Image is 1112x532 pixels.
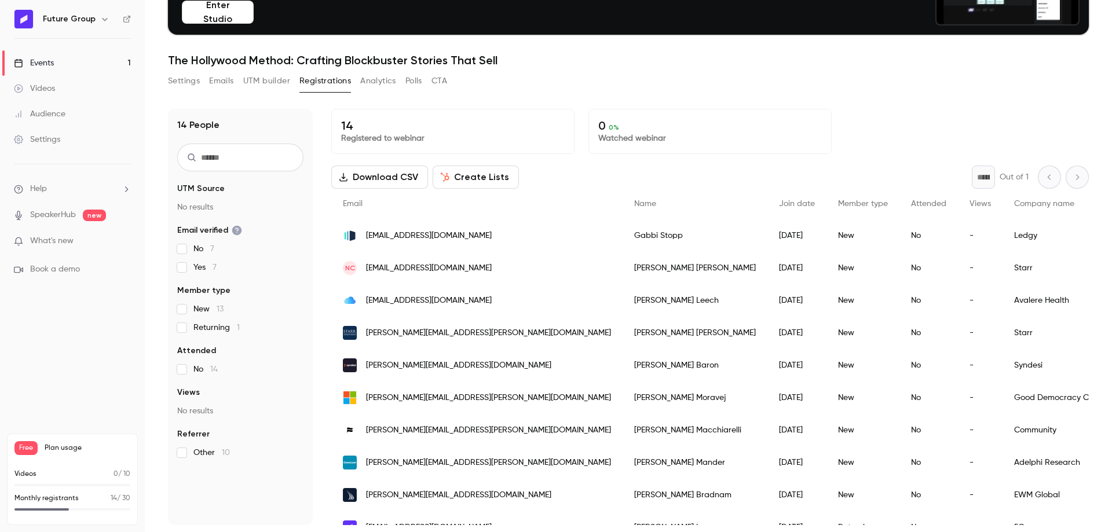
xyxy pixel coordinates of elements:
button: Enter Studio [182,1,254,24]
p: / 30 [111,493,130,504]
div: [PERSON_NAME] Mander [623,446,767,479]
button: CTA [431,72,447,90]
span: New [193,303,224,315]
span: 7 [213,263,217,271]
span: Join date [779,200,815,208]
p: Out of 1 [1000,171,1029,183]
span: Member type [838,200,888,208]
div: No [899,317,958,349]
button: Analytics [360,72,396,90]
span: new [83,210,106,221]
h6: Future Group [43,13,96,25]
span: [PERSON_NAME][EMAIL_ADDRESS][DOMAIN_NAME] [366,489,551,501]
div: - [958,252,1003,284]
span: 0 [114,471,118,478]
div: New [826,446,899,479]
div: Syndesi [1003,349,1108,381]
div: No [899,446,958,479]
button: Settings [168,72,200,90]
div: EWM Global [1003,479,1108,511]
div: Avalere Health [1003,284,1108,317]
span: Views [177,387,200,398]
span: [EMAIL_ADDRESS][DOMAIN_NAME] [366,262,492,274]
span: What's new [30,235,74,247]
p: Videos [14,469,36,479]
span: Name [634,200,656,208]
button: Polls [405,72,422,90]
span: Other [193,447,230,458]
span: Help [30,183,47,195]
span: No [193,364,218,375]
div: No [899,252,958,284]
div: - [958,381,1003,414]
div: [PERSON_NAME] Bradnam [623,479,767,511]
span: Attended [911,200,946,208]
div: No [899,479,958,511]
div: Gabbi Stopp [623,219,767,252]
div: Adelphi Research [1003,446,1108,479]
span: [PERSON_NAME][EMAIL_ADDRESS][PERSON_NAME][DOMAIN_NAME] [366,424,611,436]
div: - [958,219,1003,252]
span: Views [970,200,991,208]
div: New [826,317,899,349]
img: omc.com [343,456,357,469]
div: [DATE] [767,252,826,284]
div: New [826,252,899,284]
span: [EMAIL_ADDRESS][DOMAIN_NAME] [366,295,492,307]
img: Future Group [14,10,33,28]
span: Email [343,200,363,208]
span: Returning [193,322,240,333]
p: Registered to webinar [341,133,565,144]
button: Emails [209,72,233,90]
div: [DATE] [767,446,826,479]
span: NC [345,263,355,273]
div: [PERSON_NAME] Leech [623,284,767,317]
span: [PERSON_NAME][EMAIL_ADDRESS][PERSON_NAME][DOMAIN_NAME] [366,457,611,469]
img: syndesi.network [343,358,357,372]
span: [EMAIL_ADDRESS][DOMAIN_NAME] [366,230,492,242]
p: 14 [341,119,565,133]
div: Starr [1003,252,1108,284]
div: Events [14,57,54,69]
div: [PERSON_NAME] [PERSON_NAME] [623,252,767,284]
span: Email verified [177,225,242,236]
div: New [826,381,899,414]
span: Book a demo [30,263,80,276]
span: 0 % [609,123,619,131]
img: me.com [343,293,357,307]
div: [PERSON_NAME] Baron [623,349,767,381]
span: 13 [217,305,224,313]
div: [DATE] [767,317,826,349]
div: - [958,479,1003,511]
div: [PERSON_NAME] Macchiarelli [623,414,767,446]
div: - [958,284,1003,317]
span: 14 [111,495,117,502]
span: Member type [177,285,231,296]
span: [PERSON_NAME][EMAIL_ADDRESS][PERSON_NAME][DOMAIN_NAME] [366,327,611,339]
div: [PERSON_NAME] [PERSON_NAME] [623,317,767,349]
div: - [958,317,1003,349]
div: No [899,284,958,317]
div: Starr [1003,317,1108,349]
span: Company name [1014,200,1074,208]
img: outlook.com [343,391,357,405]
span: 1 [237,324,240,332]
div: No [899,414,958,446]
img: starrcompanies.com [343,326,357,340]
iframe: Noticeable Trigger [117,236,131,247]
span: [PERSON_NAME][EMAIL_ADDRESS][DOMAIN_NAME] [366,359,551,372]
div: New [826,219,899,252]
button: UTM builder [243,72,290,90]
h1: 14 People [177,118,220,132]
div: Ledgy [1003,219,1108,252]
span: Attended [177,345,216,357]
span: Referrer [177,428,210,440]
div: - [958,349,1003,381]
div: [DATE] [767,479,826,511]
p: Watched webinar [598,133,822,144]
span: Plan usage [45,443,130,453]
button: Create Lists [433,166,519,189]
div: [DATE] [767,414,826,446]
div: [DATE] [767,219,826,252]
div: New [826,284,899,317]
